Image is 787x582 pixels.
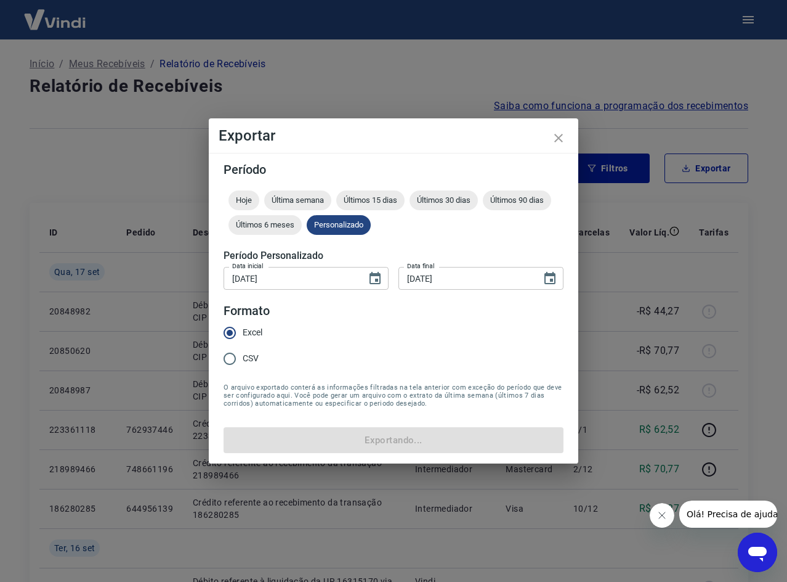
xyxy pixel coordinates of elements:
div: Últimos 90 dias [483,191,551,210]
h5: Período [224,163,563,176]
span: Olá! Precisa de ajuda? [7,9,103,18]
div: Personalizado [307,215,371,235]
button: Choose date, selected date is 17 de set de 2025 [538,266,562,291]
label: Data inicial [232,261,264,271]
h4: Exportar [219,128,568,143]
label: Data final [407,261,435,271]
span: Personalizado [307,220,371,229]
span: O arquivo exportado conterá as informações filtradas na tela anterior com exceção do período que ... [224,383,563,408]
span: Última semana [264,195,331,205]
iframe: Botão para abrir a janela de mensagens [738,533,777,572]
button: close [544,123,573,153]
iframe: Mensagem da empresa [679,501,777,528]
span: Últimos 90 dias [483,195,551,205]
div: Última semana [264,191,331,210]
span: Últimos 15 dias [336,195,405,205]
input: DD/MM/YYYY [398,267,533,290]
span: Últimos 6 meses [228,220,302,229]
iframe: Fechar mensagem [650,503,674,528]
span: CSV [243,352,259,365]
input: DD/MM/YYYY [224,267,358,290]
div: Últimos 6 meses [228,215,302,235]
span: Últimos 30 dias [410,195,478,205]
span: Excel [243,326,262,339]
span: Hoje [228,195,259,205]
div: Hoje [228,191,259,210]
div: Últimos 15 dias [336,191,405,210]
div: Últimos 30 dias [410,191,478,210]
h5: Período Personalizado [224,250,563,262]
legend: Formato [224,302,270,320]
button: Choose date, selected date is 1 de set de 2025 [363,266,387,291]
